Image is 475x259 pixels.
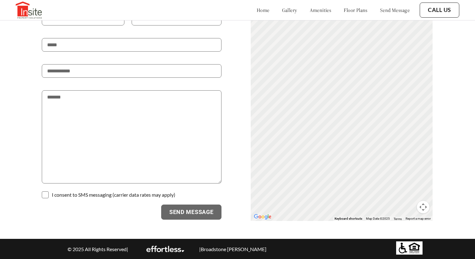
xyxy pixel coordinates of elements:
[420,3,459,18] button: Call Us
[417,201,429,213] button: Map camera controls
[252,213,273,221] img: Google
[161,205,222,220] button: Send Message
[146,246,184,252] img: EA Logo
[428,7,451,14] a: Call Us
[64,246,132,252] p: © 2025 All Rights Reserved |
[366,217,390,220] span: Map Data ©2025
[344,7,368,13] a: floor plans
[396,241,423,255] img: Equal housing logo
[406,217,431,220] a: Report a map error
[335,217,362,221] button: Keyboard shortcuts
[257,7,270,13] a: home
[16,2,42,19] img: Company logo
[282,7,297,13] a: gallery
[252,213,273,221] a: Open this area in Google Maps (opens a new window)
[380,7,410,13] a: send message
[199,246,266,252] p: | Broadstone [PERSON_NAME]
[394,217,402,221] a: Terms (opens in new tab)
[310,7,331,13] a: amenities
